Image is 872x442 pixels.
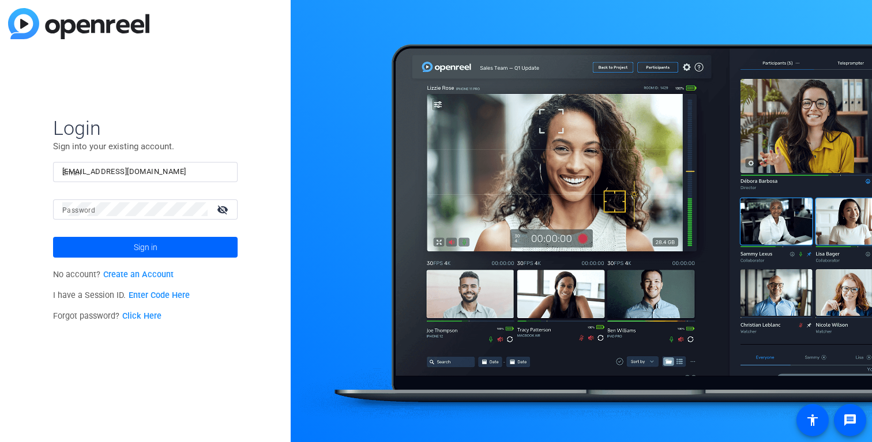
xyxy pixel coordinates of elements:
[134,233,157,262] span: Sign in
[53,270,174,279] span: No account?
[62,165,228,179] input: Enter Email Address
[8,8,149,39] img: blue-gradient.svg
[53,311,161,321] span: Forgot password?
[122,311,161,321] a: Click Here
[53,140,238,153] p: Sign into your existing account.
[129,290,190,300] a: Enter Code Here
[210,201,238,218] mat-icon: visibility_off
[806,413,820,427] mat-icon: accessibility
[62,206,95,214] mat-label: Password
[53,116,238,140] span: Login
[103,270,174,279] a: Create an Account
[62,169,81,177] mat-label: Email
[53,237,238,258] button: Sign in
[843,413,857,427] mat-icon: message
[53,290,190,300] span: I have a Session ID.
